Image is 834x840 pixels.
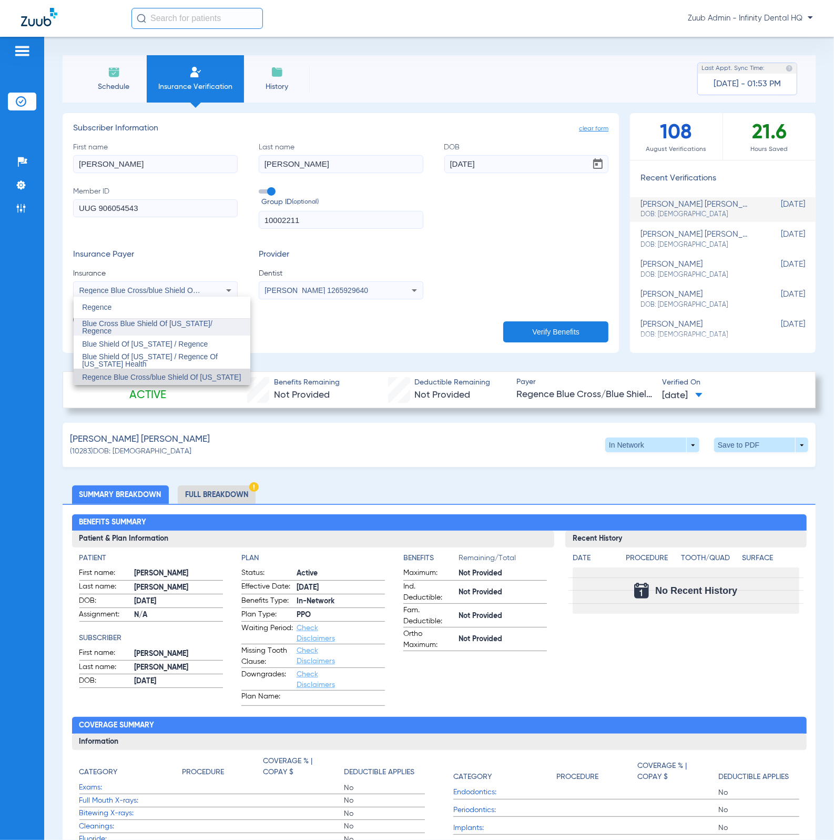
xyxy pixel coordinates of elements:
[82,373,241,381] span: Regence Blue Cross/blue Shield Of [US_STATE]
[781,790,834,840] iframe: Chat Widget
[82,319,212,335] span: Blue Cross Blue Shield Of [US_STATE]/ Regence
[74,297,250,318] input: dropdown search
[82,340,208,348] span: Blue Shield Of [US_STATE] / Regence
[82,352,218,368] span: Blue Shield Of [US_STATE] / Regence Of [US_STATE] Health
